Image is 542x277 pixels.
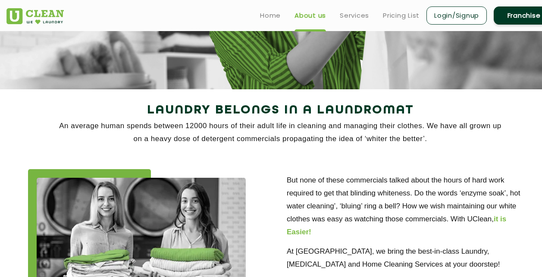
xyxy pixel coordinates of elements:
p: At [GEOGRAPHIC_DATA], we bring the best-in-class Laundry, [MEDICAL_DATA] and Home Cleaning Servic... [287,245,533,271]
a: Login/Signup [426,6,487,25]
img: UClean Laundry and Dry Cleaning [6,8,64,24]
a: Pricing List [383,10,420,21]
a: About us [294,10,326,21]
a: Home [260,10,281,21]
p: But none of these commercials talked about the hours of hard work required to get that blinding w... [287,174,533,239]
a: Services [340,10,369,21]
